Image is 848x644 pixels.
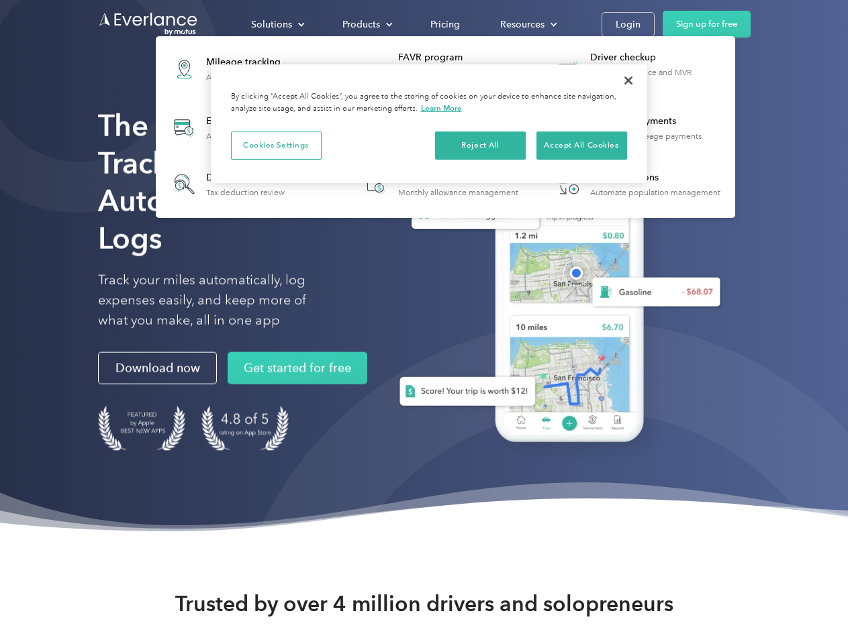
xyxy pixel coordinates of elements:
div: Deduction finder [206,171,285,184]
div: Expense tracking [206,115,303,128]
button: Reject All [435,131,526,160]
div: Resources [487,13,568,36]
button: Accept All Cookies [536,131,627,160]
a: Sign up for free [663,11,751,38]
a: Accountable planMonthly allowance management [355,162,525,206]
div: Login [616,16,641,33]
div: Solutions [251,16,292,33]
a: Go to homepage [98,11,199,37]
a: Expense trackingAutomatic transaction logs [162,103,310,152]
div: Automate population management [590,188,720,197]
div: Cookie banner [211,64,647,183]
a: Pricing [417,13,473,36]
div: Driver checkup [590,51,728,64]
div: By clicking “Accept All Cookies”, you agree to the storing of cookies on your device to enhance s... [231,91,627,115]
div: Resources [500,16,545,33]
div: Automatic transaction logs [206,131,303,141]
div: Monthly allowance management [398,188,518,197]
a: Get started for free [228,352,367,384]
a: More information about your privacy, opens in a new tab [421,103,462,113]
button: Cookies Settings [231,131,322,160]
div: Products [342,16,380,33]
div: Tax deduction review [206,188,285,197]
img: Badge for Featured by Apple Best New Apps [98,406,185,451]
img: 4.9 out of 5 stars on the app store [201,406,289,451]
nav: Products [156,36,735,218]
a: Driver checkupLicense, insurance and MVR verification [547,44,728,93]
div: Pricing [430,16,460,33]
button: Close [614,66,643,95]
img: Everlance, mileage tracker app, expense tracking app [378,127,731,462]
div: Mileage tracking [206,56,293,69]
div: HR Integrations [590,171,720,184]
p: Track your miles automatically, log expenses easily, and keep more of what you make, all in one app [98,270,338,331]
div: Solutions [238,13,316,36]
div: FAVR program [398,51,536,64]
div: License, insurance and MVR verification [590,68,728,87]
div: Products [329,13,404,36]
div: Privacy [211,64,647,183]
a: Mileage trackingAutomatic mileage logs [162,44,300,93]
a: Login [602,12,655,37]
a: Deduction finderTax deduction review [162,162,291,206]
a: Download now [98,352,217,384]
a: FAVR programFixed & Variable Rate reimbursement design & management [355,44,536,93]
a: HR IntegrationsAutomate population management [547,162,727,206]
div: Automatic mileage logs [206,72,293,82]
strong: Trusted by over 4 million drivers and solopreneurs [175,590,673,617]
